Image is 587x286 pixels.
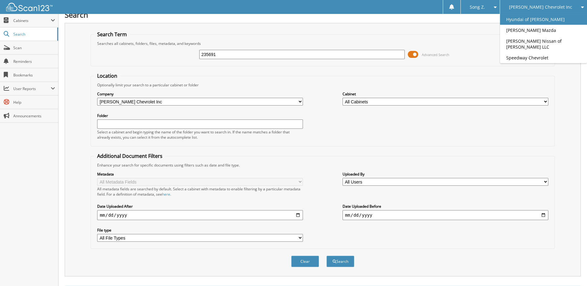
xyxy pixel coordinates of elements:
[162,192,170,197] a: here
[326,256,354,267] button: Search
[500,36,587,52] a: [PERSON_NAME] Nissan of [PERSON_NAME] LLC
[500,25,587,36] a: [PERSON_NAME] Mazda
[13,18,51,23] span: Cabinets
[94,162,551,168] div: Enhance your search for specific documents using filters such as date and file type.
[291,256,319,267] button: Clear
[94,153,166,159] legend: Additional Document Filters
[13,59,55,64] span: Reminders
[343,91,548,97] label: Cabinet
[94,41,551,46] div: Searches all cabinets, folders, files, metadata, and keywords
[97,204,303,209] label: Date Uploaded After
[556,256,587,286] iframe: Chat Widget
[94,31,130,38] legend: Search Term
[13,45,55,50] span: Scan
[13,100,55,105] span: Help
[97,129,303,140] div: Select a cabinet and begin typing the name of the folder you want to search in. If the name match...
[94,82,551,88] div: Optionally limit your search to a particular cabinet or folder
[509,5,572,9] span: [PERSON_NAME] Chevrolet Inc
[97,171,303,177] label: Metadata
[65,10,581,20] h1: Search
[500,52,587,63] a: Speedway Chevrolet
[13,86,51,91] span: User Reports
[343,204,548,209] label: Date Uploaded Before
[97,210,303,220] input: start
[13,32,54,37] span: Search
[13,72,55,78] span: Bookmarks
[94,72,120,79] legend: Location
[13,113,55,119] span: Announcements
[470,5,485,9] span: Song Z.
[343,210,548,220] input: end
[6,3,53,11] img: scan123-logo-white.svg
[97,113,303,118] label: Folder
[97,227,303,233] label: File type
[500,14,587,25] a: Hyundai of [PERSON_NAME]
[422,52,449,57] span: Advanced Search
[97,91,303,97] label: Company
[343,171,548,177] label: Uploaded By
[97,186,303,197] div: All metadata fields are searched by default. Select a cabinet with metadata to enable filtering b...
